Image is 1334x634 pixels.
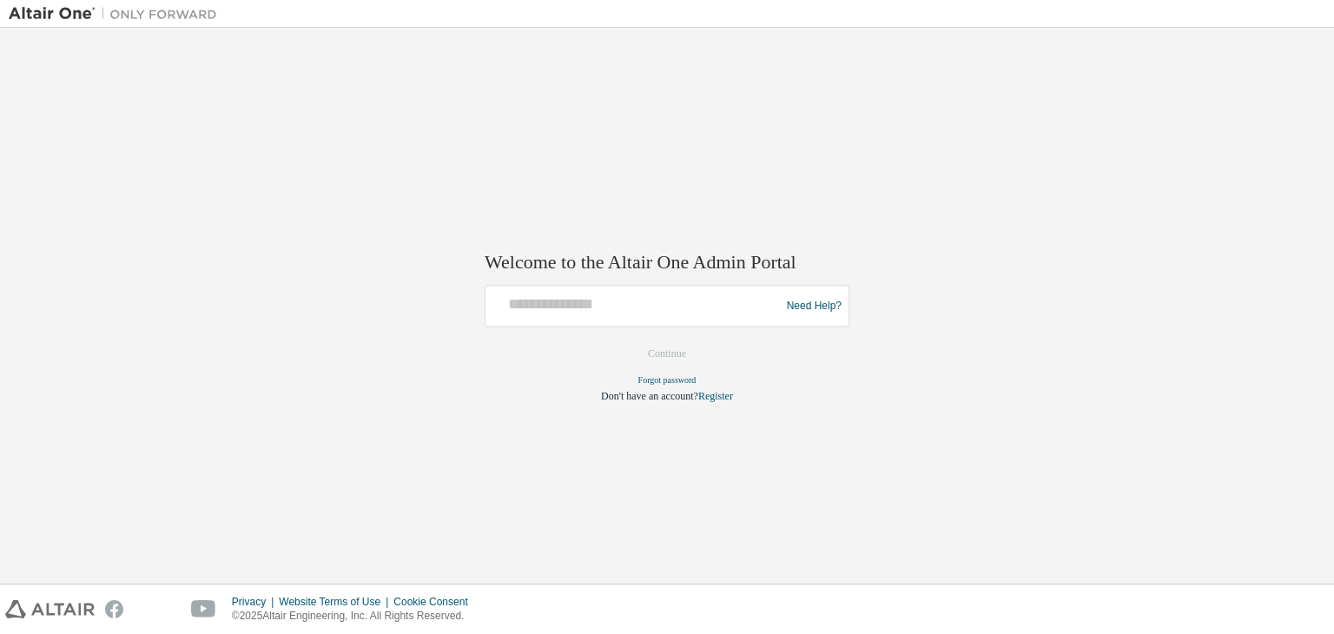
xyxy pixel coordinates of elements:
[232,595,279,609] div: Privacy
[105,600,123,618] img: facebook.svg
[5,600,95,618] img: altair_logo.svg
[191,600,216,618] img: youtube.svg
[601,391,698,403] span: Don't have an account?
[279,595,393,609] div: Website Terms of Use
[393,595,478,609] div: Cookie Consent
[638,376,697,386] a: Forgot password
[787,306,842,307] a: Need Help?
[232,609,479,624] p: © 2025 Altair Engineering, Inc. All Rights Reserved.
[9,5,226,23] img: Altair One
[485,250,849,274] h2: Welcome to the Altair One Admin Portal
[698,391,733,403] a: Register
